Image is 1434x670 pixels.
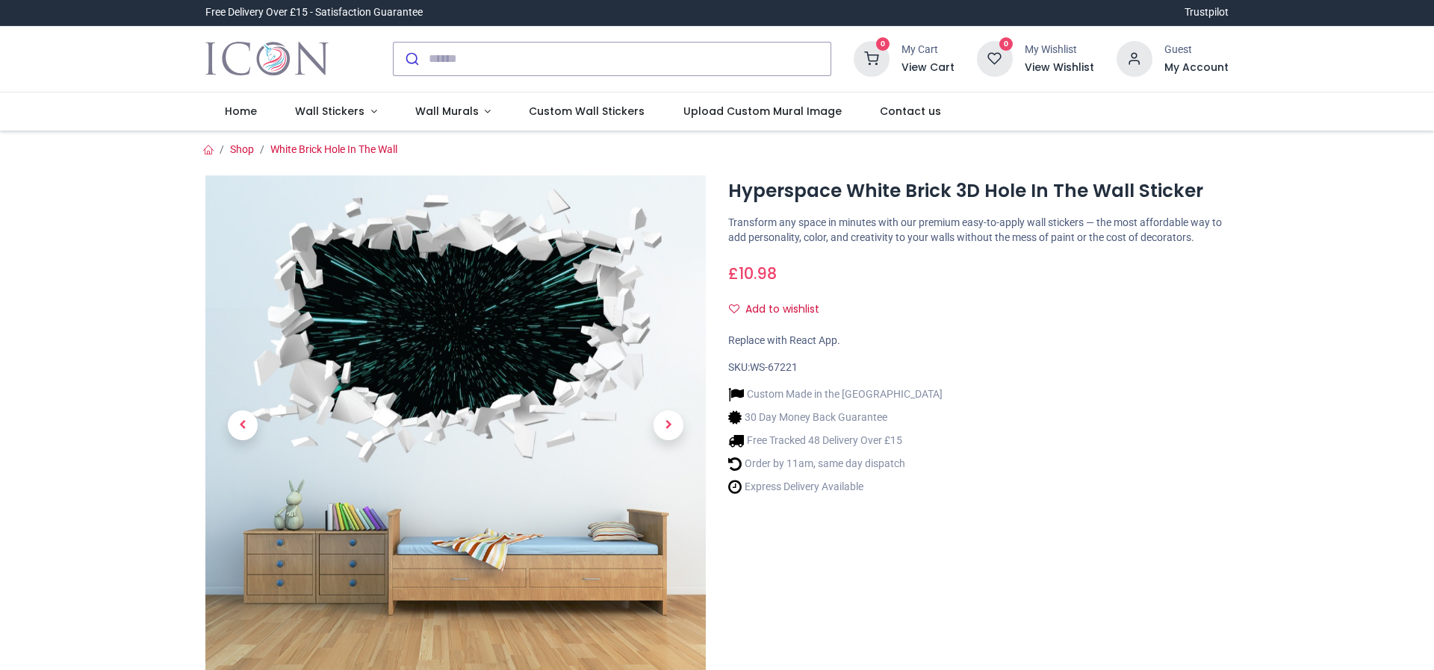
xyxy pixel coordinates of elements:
[205,5,423,20] div: Free Delivery Over £15 - Satisfaction Guarantee
[205,38,329,80] a: Logo of Icon Wall Stickers
[728,386,943,402] li: Custom Made in the [GEOGRAPHIC_DATA]
[876,37,890,51] sup: 0
[295,104,364,119] span: Wall Stickers
[728,410,943,425] li: 30 Day Money Back Guarantee
[396,93,510,131] a: Wall Murals
[728,479,943,495] li: Express Delivery Available
[728,456,943,472] li: Order by 11am, same day dispatch
[394,43,429,75] button: Submit
[1164,60,1229,75] a: My Account
[728,263,777,284] span: £
[205,250,280,600] a: Previous
[631,250,706,600] a: Next
[529,104,645,119] span: Custom Wall Stickers
[1025,43,1094,57] div: My Wishlist
[683,104,842,119] span: Upload Custom Mural Image
[1185,5,1229,20] a: Trustpilot
[225,104,257,119] span: Home
[230,143,254,155] a: Shop
[901,43,955,57] div: My Cart
[270,143,397,155] a: White Brick Hole In The Wall
[999,37,1014,51] sup: 0
[880,104,941,119] span: Contact us
[901,60,955,75] a: View Cart
[750,361,798,373] span: WS-67221
[977,51,1013,63] a: 0
[1025,60,1094,75] a: View Wishlist
[728,360,1229,375] div: SKU:
[728,334,1229,348] div: Replace with React App.
[854,51,890,63] a: 0
[228,410,258,440] span: Previous
[415,104,479,119] span: Wall Murals
[728,178,1229,204] h1: Hyperspace White Brick 3D Hole In The Wall Sticker
[205,38,329,80] img: Icon Wall Stickers
[276,93,396,131] a: Wall Stickers
[739,263,777,284] span: 10.98
[1164,43,1229,57] div: Guest
[728,216,1229,245] p: Transform any space in minutes with our premium easy-to-apply wall stickers — the most affordable...
[728,433,943,448] li: Free Tracked 48 Delivery Over £15
[654,410,683,440] span: Next
[729,304,739,314] i: Add to wishlist
[728,297,832,322] button: Add to wishlistAdd to wishlist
